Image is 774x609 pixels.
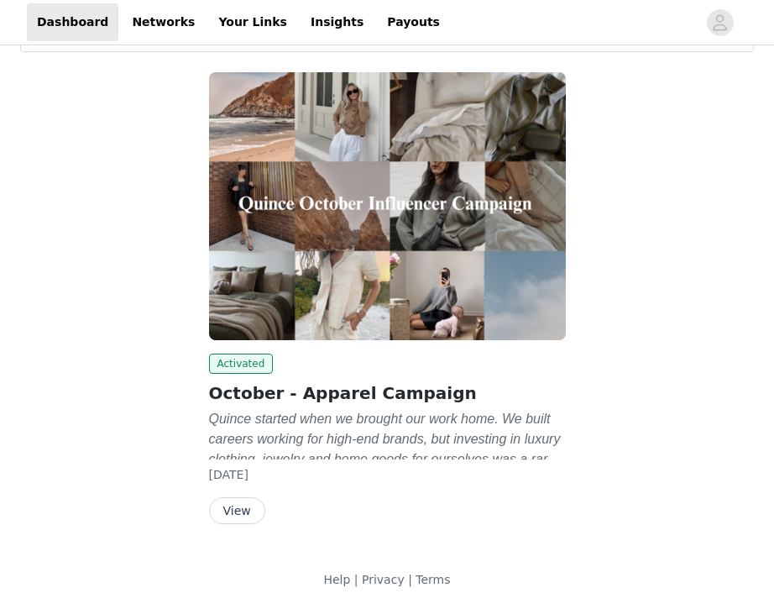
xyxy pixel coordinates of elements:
h2: October - Apparel Campaign [209,381,566,406]
button: View [209,497,265,524]
a: Payouts [377,3,450,41]
a: Help [323,573,350,586]
a: Terms [416,573,450,586]
a: Your Links [208,3,297,41]
span: [DATE] [209,468,248,481]
a: Dashboard [27,3,118,41]
em: Quince started when we brought our work home. We built careers working for high-end brands, but i... [209,412,561,527]
span: | [354,573,358,586]
a: Insights [301,3,374,41]
div: avatar [712,9,728,36]
img: Quince [209,72,566,340]
span: Activated [209,354,274,374]
a: Privacy [362,573,405,586]
a: View [209,505,265,517]
a: Networks [122,3,205,41]
span: | [408,573,412,586]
